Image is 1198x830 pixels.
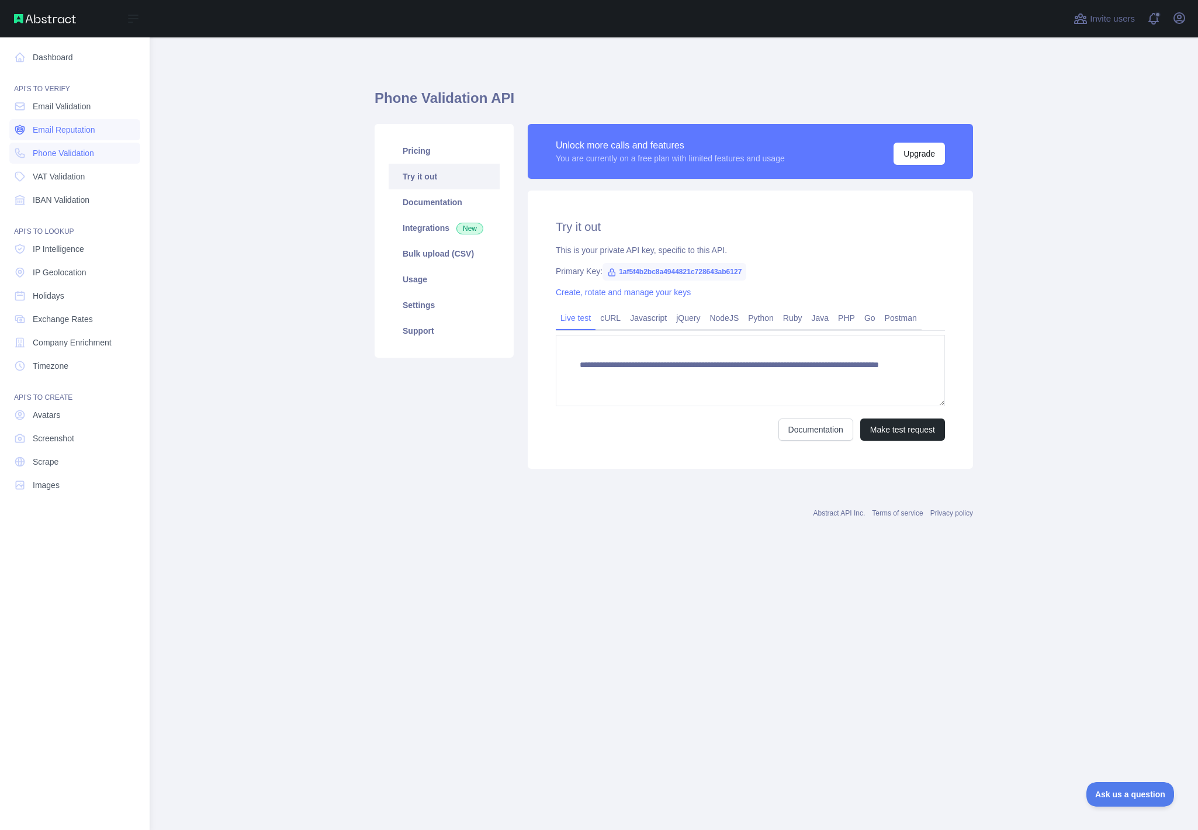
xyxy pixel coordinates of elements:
[9,166,140,187] a: VAT Validation
[1071,9,1137,28] button: Invite users
[9,428,140,449] a: Screenshot
[1090,12,1135,26] span: Invite users
[33,360,68,372] span: Timezone
[556,309,595,327] a: Live test
[9,189,140,210] a: IBAN Validation
[894,143,945,165] button: Upgrade
[743,309,778,327] a: Python
[556,153,785,164] div: You are currently on a free plan with limited features and usage
[9,309,140,330] a: Exchange Rates
[595,309,625,327] a: cURL
[9,285,140,306] a: Holidays
[1086,782,1175,807] iframe: Toggle Customer Support
[33,267,86,278] span: IP Geolocation
[556,219,945,235] h2: Try it out
[389,138,500,164] a: Pricing
[860,419,945,441] button: Make test request
[389,292,500,318] a: Settings
[9,404,140,426] a: Avatars
[9,262,140,283] a: IP Geolocation
[33,290,64,302] span: Holidays
[456,223,483,234] span: New
[389,318,500,344] a: Support
[556,139,785,153] div: Unlock more calls and features
[778,419,853,441] a: Documentation
[9,238,140,260] a: IP Intelligence
[671,309,705,327] a: jQuery
[33,243,84,255] span: IP Intelligence
[33,171,85,182] span: VAT Validation
[9,96,140,117] a: Email Validation
[33,147,94,159] span: Phone Validation
[33,456,58,468] span: Scrape
[9,332,140,353] a: Company Enrichment
[14,14,76,23] img: Abstract API
[9,70,140,94] div: API'S TO VERIFY
[556,244,945,256] div: This is your private API key, specific to this API.
[33,313,93,325] span: Exchange Rates
[603,263,746,281] span: 1af5f4b2bc8a4944821c728643ab6127
[778,309,807,327] a: Ruby
[807,309,834,327] a: Java
[625,309,671,327] a: Javascript
[860,309,880,327] a: Go
[375,89,973,117] h1: Phone Validation API
[9,119,140,140] a: Email Reputation
[930,509,973,517] a: Privacy policy
[9,451,140,472] a: Scrape
[389,189,500,215] a: Documentation
[33,337,112,348] span: Company Enrichment
[389,241,500,267] a: Bulk upload (CSV)
[833,309,860,327] a: PHP
[556,265,945,277] div: Primary Key:
[872,509,923,517] a: Terms of service
[9,475,140,496] a: Images
[33,409,60,421] span: Avatars
[9,47,140,68] a: Dashboard
[33,124,95,136] span: Email Reputation
[33,194,89,206] span: IBAN Validation
[389,215,500,241] a: Integrations New
[9,379,140,402] div: API'S TO CREATE
[389,164,500,189] a: Try it out
[813,509,865,517] a: Abstract API Inc.
[33,101,91,112] span: Email Validation
[9,143,140,164] a: Phone Validation
[33,433,74,444] span: Screenshot
[705,309,743,327] a: NodeJS
[9,355,140,376] a: Timezone
[9,213,140,236] div: API'S TO LOOKUP
[389,267,500,292] a: Usage
[880,309,922,327] a: Postman
[33,479,60,491] span: Images
[556,288,691,297] a: Create, rotate and manage your keys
